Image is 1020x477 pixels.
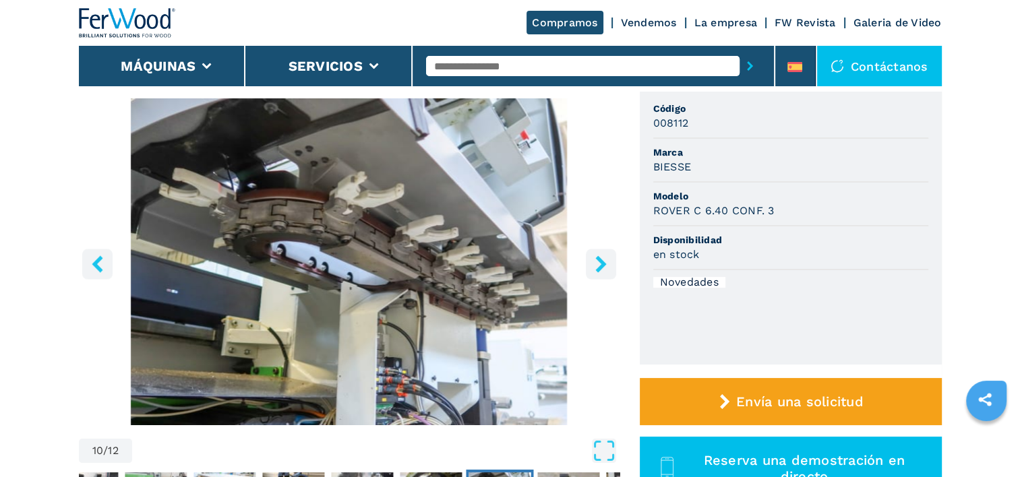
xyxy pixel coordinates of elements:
span: Código [653,102,928,115]
h3: ROVER C 6.40 CONF. 3 [653,203,775,218]
button: submit-button [740,51,760,82]
button: left-button [82,249,113,279]
button: Máquinas [121,58,196,74]
div: Contáctanos [817,46,942,86]
span: Envía una solicitud [736,393,864,410]
h3: 008112 [653,115,689,131]
span: 10 [92,445,104,456]
span: Modelo [653,189,928,203]
button: right-button [586,249,616,279]
button: Envía una solicitud [640,378,942,425]
a: Galeria de Video [853,16,942,29]
span: 12 [108,445,119,456]
button: Open Fullscreen [136,439,616,463]
a: FW Revista [775,16,836,29]
span: Marca [653,146,928,159]
button: Servicios [289,58,363,74]
span: Disponibilidad [653,233,928,247]
img: Contáctanos [831,59,844,73]
div: Novedades [653,277,725,288]
img: Centro De Mecanizado De 5 Ejes BIESSE ROVER C 6.40 CONF. 3 [79,98,620,425]
a: Compramos [527,11,603,34]
a: Vendemos [621,16,677,29]
span: / [103,445,108,456]
div: Go to Slide 10 [79,98,620,425]
h3: en stock [653,247,700,262]
a: La empresa [694,16,758,29]
img: Ferwood [79,8,176,38]
h3: BIESSE [653,159,692,174]
a: sharethis [968,383,1002,416]
iframe: Chat [963,416,1010,467]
